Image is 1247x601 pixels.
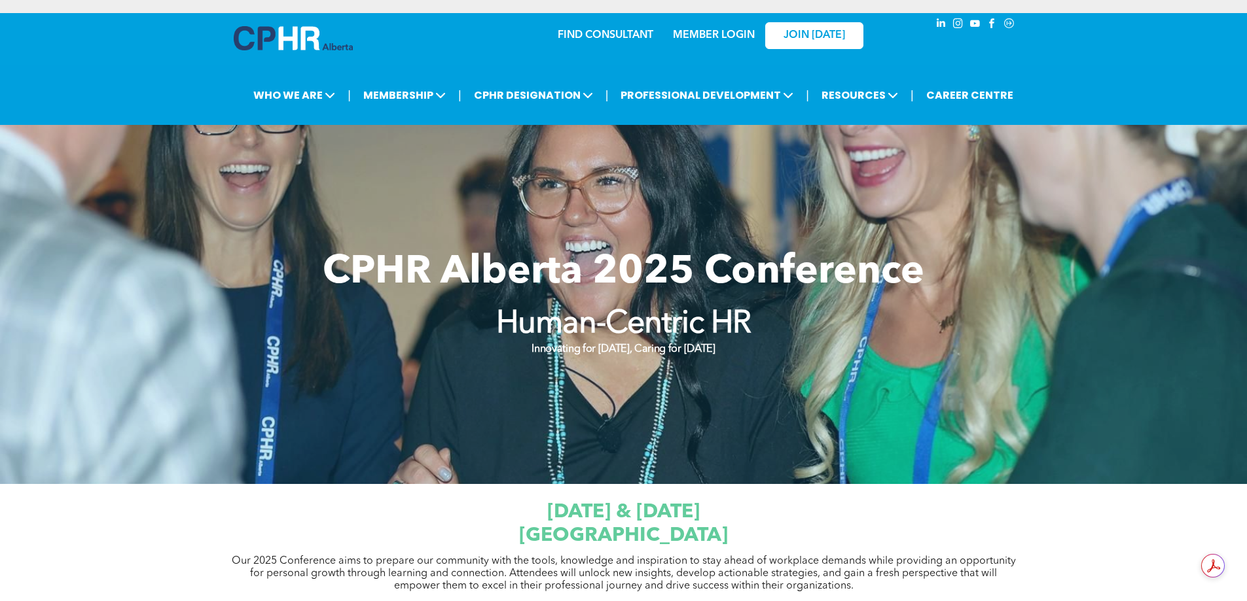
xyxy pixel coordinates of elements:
a: youtube [968,16,983,34]
img: A blue and white logo for cp alberta [234,26,353,50]
span: MEMBERSHIP [359,83,450,107]
a: MEMBER LOGIN [673,30,755,41]
a: JOIN [DATE] [765,22,863,49]
span: JOIN [DATE] [784,29,845,42]
a: facebook [985,16,1000,34]
span: CPHR Alberta 2025 Conference [323,253,924,292]
a: linkedin [934,16,949,34]
span: PROFESSIONAL DEVELOPMENT [617,83,797,107]
a: FIND CONSULTANT [558,30,653,41]
span: CPHR DESIGNATION [470,83,597,107]
span: [GEOGRAPHIC_DATA] [519,526,728,545]
li: | [348,82,351,109]
span: [DATE] & [DATE] [547,502,700,522]
strong: Innovating for [DATE], Caring for [DATE] [532,344,715,354]
a: Social network [1002,16,1017,34]
li: | [605,82,609,109]
span: RESOURCES [818,83,902,107]
li: | [458,82,461,109]
span: WHO WE ARE [249,83,339,107]
li: | [806,82,809,109]
a: instagram [951,16,966,34]
span: Our 2025 Conference aims to prepare our community with the tools, knowledge and inspiration to st... [232,556,1016,591]
strong: Human-Centric HR [496,309,751,340]
a: CAREER CENTRE [922,83,1017,107]
li: | [911,82,914,109]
